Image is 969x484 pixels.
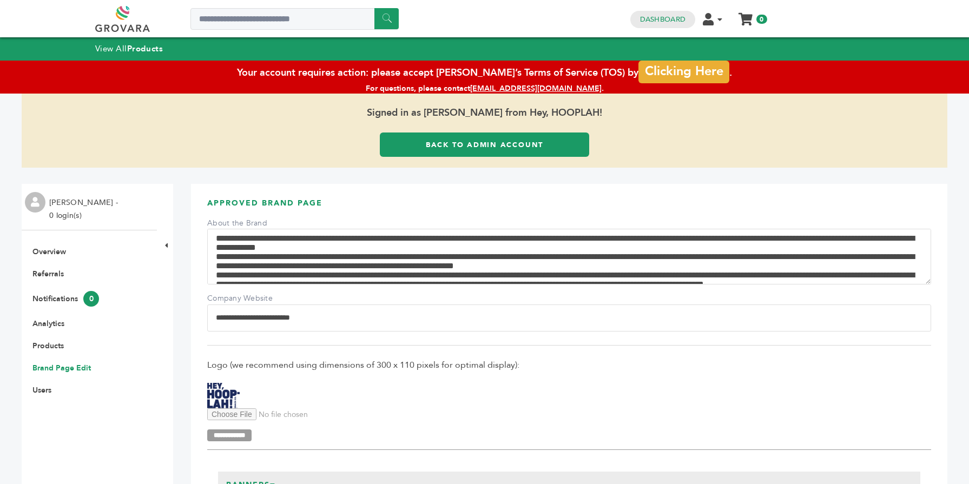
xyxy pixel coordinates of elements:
a: Users [32,385,51,395]
a: Clicking Here [638,60,729,83]
a: View AllProducts [95,43,163,54]
img: profile.png [25,192,45,213]
span: 0 [83,291,99,307]
strong: Products [127,43,163,54]
span: Logo (we recommend using dimensions of 300 x 110 pixels for optimal display): [207,359,931,371]
a: Referrals [32,269,64,279]
a: Dashboard [640,15,685,24]
li: [PERSON_NAME] - 0 login(s) [49,196,121,222]
a: Overview [32,247,66,257]
label: Company Website [207,293,283,304]
a: Back to Admin Account [380,132,589,157]
span: Signed in as [PERSON_NAME] from Hey, HOOPLAH! [22,94,947,132]
label: About the Brand [207,218,283,229]
img: Hey, HOOPLAH! [207,383,240,408]
a: Analytics [32,319,64,329]
a: Notifications0 [32,294,99,304]
a: [EMAIL_ADDRESS][DOMAIN_NAME] [470,83,602,94]
a: Products [32,341,64,351]
span: 0 [756,15,767,24]
h3: APPROVED BRAND PAGE [207,198,931,217]
input: Search a product or brand... [190,8,399,30]
a: Brand Page Edit [32,363,91,373]
a: My Cart [739,10,752,21]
